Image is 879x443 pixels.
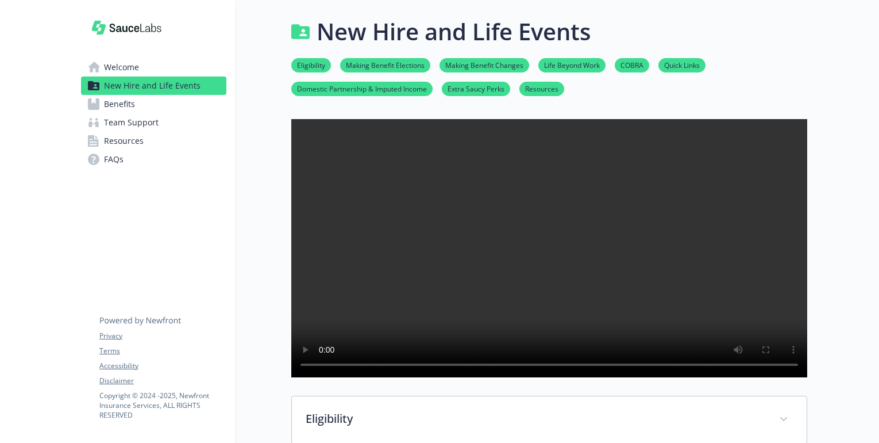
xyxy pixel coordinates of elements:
[615,59,649,70] a: COBRA
[519,83,564,94] a: Resources
[340,59,430,70] a: Making Benefit Elections
[81,77,226,95] a: New Hire and Life Events
[99,376,226,386] a: Disclaimer
[81,95,226,113] a: Benefits
[306,410,765,427] p: Eligibility
[439,59,529,70] a: Making Benefit Changes
[99,331,226,341] a: Privacy
[658,59,705,70] a: Quick Links
[99,346,226,356] a: Terms
[442,83,510,94] a: Extra Saucy Perks
[99,361,226,371] a: Accessibility
[104,113,159,132] span: Team Support
[104,58,139,77] span: Welcome
[291,59,331,70] a: Eligibility
[81,132,226,150] a: Resources
[81,113,226,132] a: Team Support
[104,150,124,169] span: FAQs
[291,83,433,94] a: Domestic Partnership & Imputed Income
[104,132,144,150] span: Resources
[104,95,135,113] span: Benefits
[81,58,226,77] a: Welcome
[99,391,226,420] p: Copyright © 2024 - 2025 , Newfront Insurance Services, ALL RIGHTS RESERVED
[538,59,606,70] a: Life Beyond Work
[81,150,226,169] a: FAQs
[317,14,591,49] h1: New Hire and Life Events
[104,77,201,95] span: New Hire and Life Events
